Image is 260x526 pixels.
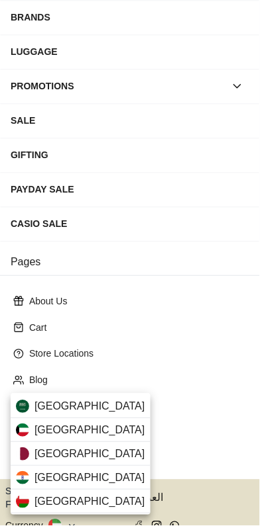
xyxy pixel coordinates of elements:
[34,494,145,510] span: [GEOGRAPHIC_DATA]
[16,496,29,509] img: Oman
[34,447,145,462] span: [GEOGRAPHIC_DATA]
[16,424,29,437] img: Kuwait
[34,399,145,415] span: [GEOGRAPHIC_DATA]
[16,448,29,461] img: Qatar
[34,470,145,486] span: [GEOGRAPHIC_DATA]
[34,423,145,439] span: [GEOGRAPHIC_DATA]
[16,400,29,414] img: Saudi Arabia
[16,472,29,485] img: India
